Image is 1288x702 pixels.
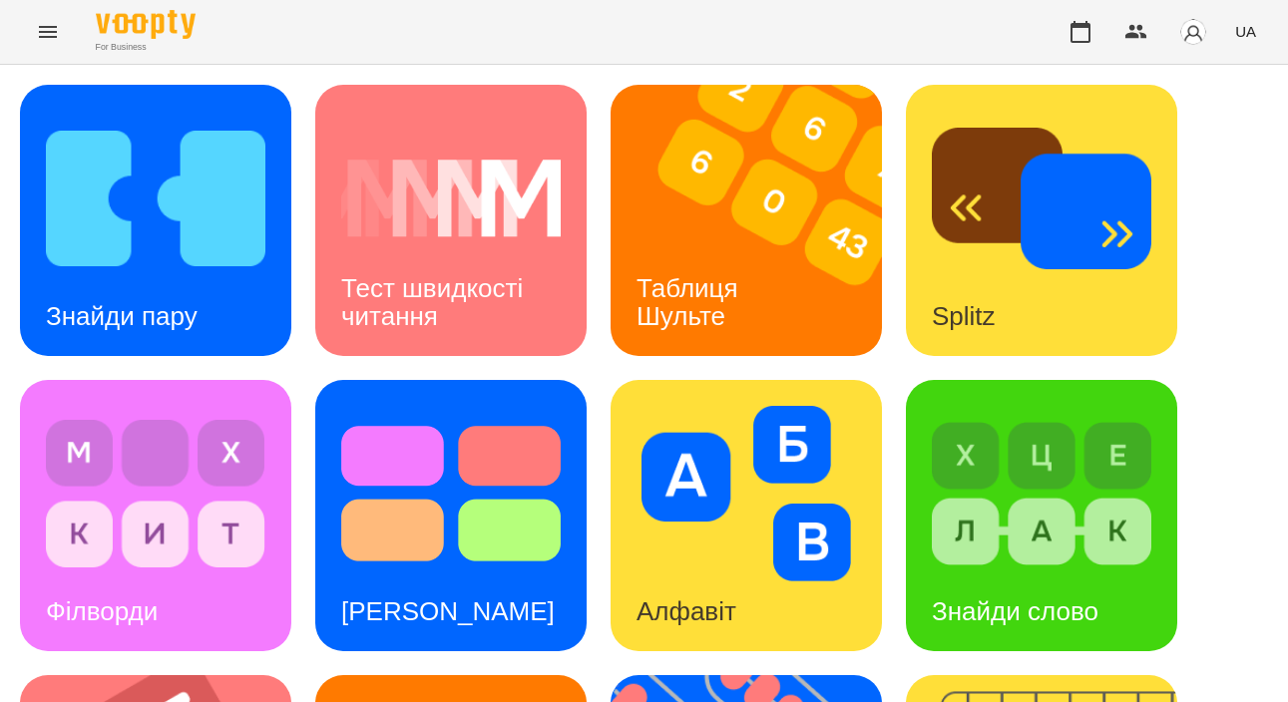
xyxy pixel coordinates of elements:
[341,406,561,581] img: Тест Струпа
[20,85,291,356] a: Знайди паруЗнайди пару
[46,301,198,331] h3: Знайди пару
[315,380,587,651] a: Тест Струпа[PERSON_NAME]
[20,380,291,651] a: ФілвордиФілворди
[1235,21,1256,42] span: UA
[637,596,736,626] h3: Алфавіт
[1179,18,1207,46] img: avatar_s.png
[315,85,587,356] a: Тест швидкості читанняТест швидкості читання
[932,406,1151,581] img: Знайди слово
[637,273,745,330] h3: Таблиця Шульте
[341,111,561,286] img: Тест швидкості читання
[46,596,158,626] h3: Філворди
[1227,13,1264,50] button: UA
[96,41,196,54] span: For Business
[46,111,265,286] img: Знайди пару
[611,85,882,356] a: Таблиця ШультеТаблиця Шульте
[341,273,530,330] h3: Тест швидкості читання
[906,380,1177,651] a: Знайди словоЗнайди слово
[611,85,907,356] img: Таблиця Шульте
[932,111,1151,286] img: Splitz
[96,10,196,39] img: Voopty Logo
[24,8,72,56] button: Menu
[637,406,856,581] img: Алфавіт
[341,596,555,626] h3: [PERSON_NAME]
[932,301,996,331] h3: Splitz
[46,406,265,581] img: Філворди
[932,596,1098,626] h3: Знайди слово
[906,85,1177,356] a: SplitzSplitz
[611,380,882,651] a: АлфавітАлфавіт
